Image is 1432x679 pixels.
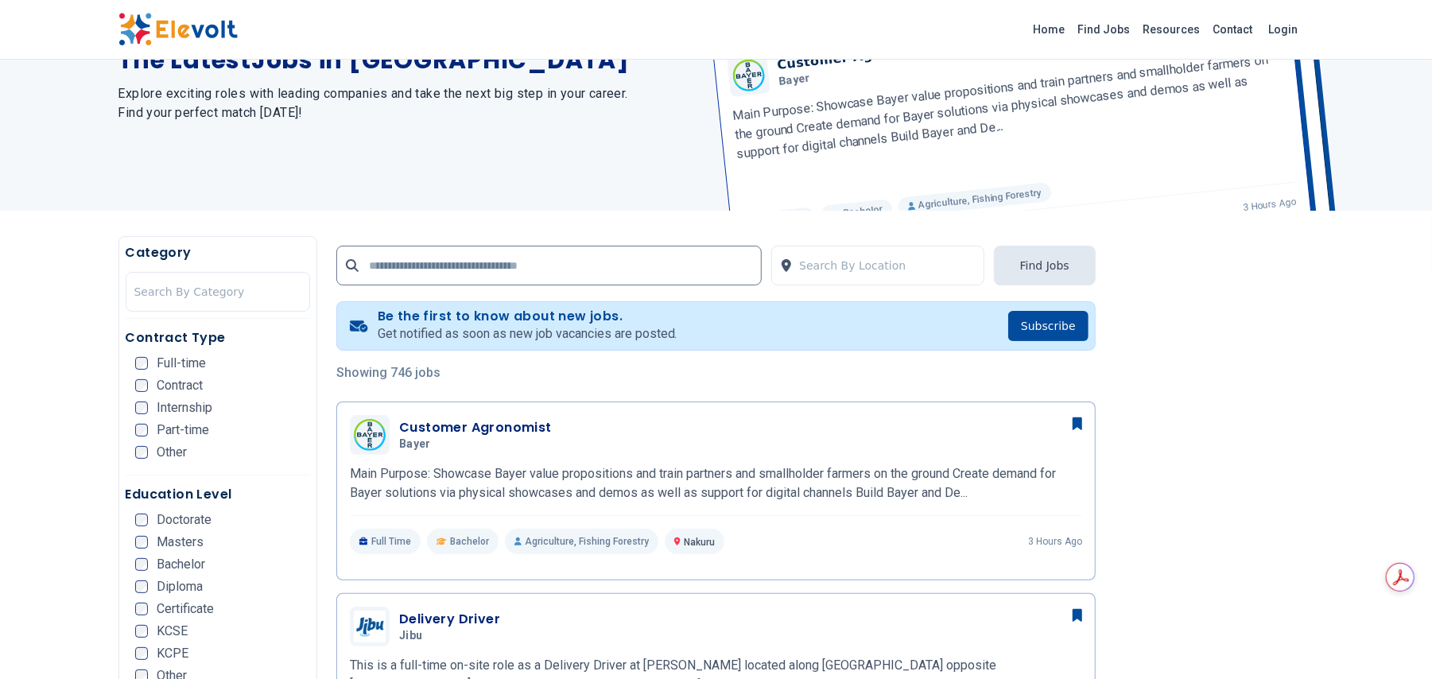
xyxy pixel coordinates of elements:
[1352,603,1432,679] iframe: Chat Widget
[135,446,148,459] input: Other
[378,308,677,324] h4: Be the first to know about new jobs.
[336,363,1096,382] p: Showing 746 jobs
[135,603,148,615] input: Certificate
[1008,311,1089,341] button: Subscribe
[157,603,215,615] span: Certificate
[135,625,148,638] input: KCSE
[399,437,431,452] span: Bayer
[135,424,148,436] input: Part-time
[157,357,207,370] span: Full-time
[1027,17,1072,42] a: Home
[157,580,204,593] span: Diploma
[994,246,1096,285] button: Find Jobs
[157,424,210,436] span: Part-time
[118,84,697,122] h2: Explore exciting roles with leading companies and take the next big step in your career. Find you...
[1259,14,1308,45] a: Login
[399,629,422,643] span: Jibu
[135,647,148,660] input: KCPE
[378,324,677,343] p: Get notified as soon as new job vacancies are posted.
[157,514,212,526] span: Doctorate
[1028,535,1082,548] p: 3 hours ago
[684,537,715,548] span: Nakuru
[157,379,204,392] span: Contract
[350,464,1082,502] p: Main Purpose: Showcase Bayer value propositions and train partners and smallholder farmers on the...
[450,535,489,548] span: Bachelor
[135,536,148,549] input: Masters
[1072,17,1137,42] a: Find Jobs
[157,536,204,549] span: Masters
[157,402,213,414] span: Internship
[135,558,148,571] input: Bachelor
[135,357,148,370] input: Full-time
[350,415,1082,554] a: BayerCustomer AgronomistBayerMain Purpose: Showcase Bayer value propositions and train partners a...
[135,379,148,392] input: Contract
[157,446,188,459] span: Other
[126,328,311,347] h5: Contract Type
[350,529,421,554] p: Full Time
[505,529,658,554] p: Agriculture, Fishing Forestry
[118,46,697,75] h1: The Latest Jobs in [GEOGRAPHIC_DATA]
[157,647,189,660] span: KCPE
[126,243,311,262] h5: Category
[1137,17,1207,42] a: Resources
[135,514,148,526] input: Doctorate
[157,625,188,638] span: KCSE
[135,580,148,593] input: Diploma
[118,13,238,46] img: Elevolt
[354,419,386,451] img: Bayer
[1207,17,1259,42] a: Contact
[135,402,148,414] input: Internship
[399,610,500,629] h3: Delivery Driver
[399,418,552,437] h3: Customer Agronomist
[157,558,206,571] span: Bachelor
[126,485,311,504] h5: Education Level
[354,611,386,642] img: Jibu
